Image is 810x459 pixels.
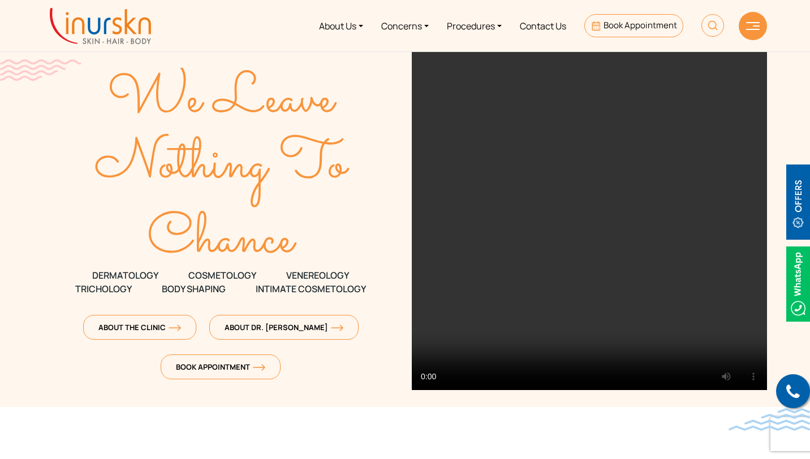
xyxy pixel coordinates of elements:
[786,164,810,240] img: offerBt
[50,8,151,44] img: inurskn-logo
[209,315,359,340] a: About Dr. [PERSON_NAME]orange-arrow
[98,322,181,332] span: About The Clinic
[169,324,181,331] img: orange-arrow
[162,282,226,296] span: Body Shaping
[584,14,683,37] a: Book Appointment
[176,362,265,372] span: Book Appointment
[225,322,343,332] span: About Dr. [PERSON_NAME]
[729,408,810,431] img: bluewave
[438,5,511,47] a: Procedures
[75,282,132,296] span: TRICHOLOGY
[286,269,349,282] span: VENEREOLOGY
[372,5,438,47] a: Concerns
[786,277,810,289] a: Whatsappicon
[188,269,256,282] span: COSMETOLOGY
[511,5,575,47] a: Contact Us
[310,5,372,47] a: About Us
[331,324,343,331] img: orange-arrow
[604,19,677,31] span: Book Appointment
[746,22,760,30] img: hamLine.svg
[107,58,337,142] text: We Leave
[92,269,158,282] span: DERMATOLOGY
[148,198,298,282] text: Chance
[83,315,196,340] a: About The Clinicorange-arrow
[253,364,265,371] img: orange-arrow
[256,282,366,296] span: Intimate Cosmetology
[701,14,724,37] img: HeaderSearch
[95,123,350,207] text: Nothing To
[786,246,810,322] img: Whatsappicon
[161,354,281,379] a: Book Appointmentorange-arrow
